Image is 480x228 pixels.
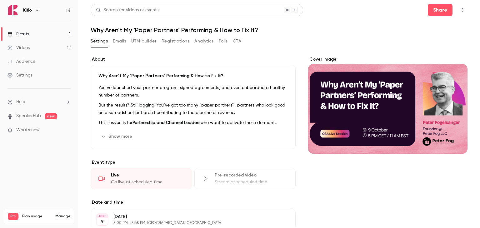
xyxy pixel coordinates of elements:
[162,36,189,46] button: Registrations
[63,127,71,133] iframe: Noticeable Trigger
[91,56,296,62] label: About
[98,73,288,79] p: Why Aren’t My ‘Paper Partners’ Performing & How to Fix It?
[308,56,467,62] label: Cover image
[131,36,157,46] button: UTM builder
[233,36,241,46] button: CTA
[7,72,32,78] div: Settings
[428,4,452,16] button: Share
[113,36,126,46] button: Emails
[7,58,35,65] div: Audience
[7,45,30,51] div: Videos
[7,31,29,37] div: Events
[91,159,296,166] p: Event type
[98,102,288,116] p: But the results? Still lagging. You’ve got too many “paper partners"—partners who look good on a ...
[96,7,158,13] div: Search for videos or events
[111,172,184,178] div: Live
[113,214,262,220] p: [DATE]
[215,179,288,185] div: Stream at scheduled time
[91,26,467,34] h1: Why Aren’t My ‘Paper Partners’ Performing & How to Fix It?
[132,121,200,125] strong: Partnership and Channel Leaders
[16,127,40,133] span: What's new
[97,214,108,218] div: OCT
[91,168,192,189] div: LiveGo live at scheduled time
[101,219,104,225] p: 9
[55,214,70,219] a: Manage
[45,113,57,119] span: new
[194,168,296,189] div: Pre-recorded videoStream at scheduled time
[8,5,18,15] img: Kiflo
[194,36,214,46] button: Analytics
[91,36,108,46] button: Settings
[215,172,288,178] div: Pre-recorded video
[113,221,262,226] p: 5:00 PM - 5:45 PM, [GEOGRAPHIC_DATA]/[GEOGRAPHIC_DATA]
[91,199,296,206] label: Date and time
[308,56,467,154] section: Cover image
[219,36,228,46] button: Polls
[98,131,136,141] button: Show more
[98,119,288,126] p: This session is for who want to activate those dormant partners, not by hiring more managers or t...
[8,213,18,220] span: Pro
[98,84,288,99] p: You’ve launched your partner program, signed agreements, and even onboarded a healthy number of p...
[16,113,41,119] a: SpeakerHub
[7,99,71,105] li: help-dropdown-opener
[22,214,52,219] span: Plan usage
[16,99,25,105] span: Help
[111,179,184,185] div: Go live at scheduled time
[23,7,32,13] h6: Kiflo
